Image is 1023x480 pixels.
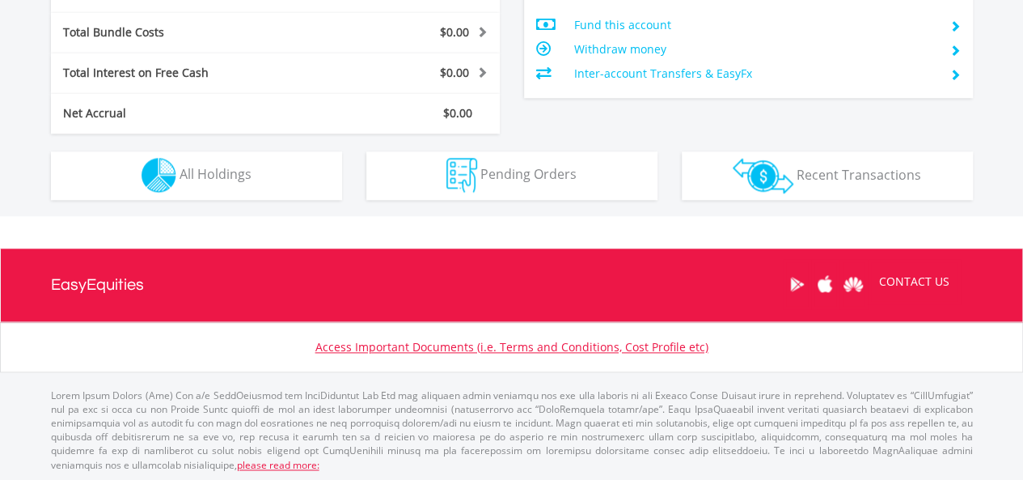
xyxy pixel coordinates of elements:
[440,24,469,40] span: $0.00
[733,158,793,193] img: transactions-zar-wht.png
[573,13,936,37] td: Fund this account
[51,105,313,121] div: Net Accrual
[443,105,472,121] span: $0.00
[573,37,936,62] td: Withdraw money
[839,259,868,309] a: Huawei
[480,165,577,183] span: Pending Orders
[573,62,936,86] td: Inter-account Transfers & EasyFx
[366,151,657,200] button: Pending Orders
[682,151,973,200] button: Recent Transactions
[797,165,921,183] span: Recent Transactions
[446,158,477,193] img: pending_instructions-wht.png
[811,259,839,309] a: Apple
[783,259,811,309] a: Google Play
[440,65,469,80] span: $0.00
[315,339,708,355] a: Access Important Documents (i.e. Terms and Conditions, Cost Profile etc)
[868,259,961,304] a: CONTACT US
[180,165,252,183] span: All Holdings
[51,24,313,40] div: Total Bundle Costs
[51,65,313,81] div: Total Interest on Free Cash
[142,158,176,193] img: holdings-wht.png
[51,389,973,472] p: Lorem Ipsum Dolors (Ame) Con a/e SeddOeiusmod tem InciDiduntut Lab Etd mag aliquaen admin veniamq...
[51,248,144,321] a: EasyEquities
[51,151,342,200] button: All Holdings
[237,458,319,472] a: please read more:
